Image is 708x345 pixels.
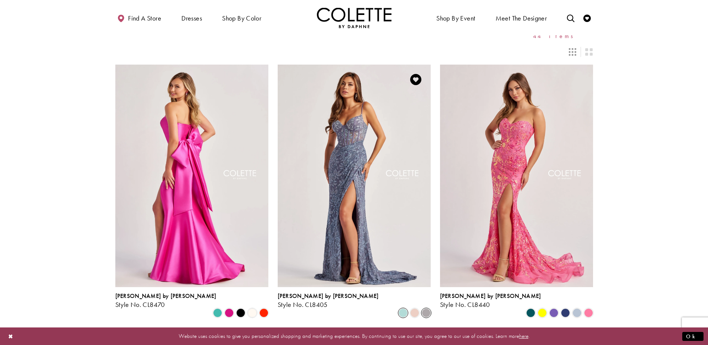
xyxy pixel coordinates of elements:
[422,308,431,317] i: Smoke
[278,65,431,287] a: Visit Colette by Daphne Style No. CL8405 Page
[259,308,268,317] i: Scarlet
[496,15,547,22] span: Meet the designer
[440,292,541,300] span: [PERSON_NAME] by [PERSON_NAME]
[115,293,216,308] div: Colette by Daphne Style No. CL8470
[533,33,578,39] span: 44 items
[538,308,547,317] i: Yellow
[434,7,477,28] span: Shop By Event
[581,7,593,28] a: Check Wishlist
[440,65,593,287] a: Visit Colette by Daphne Style No. CL8440 Page
[222,15,261,22] span: Shop by color
[526,308,535,317] i: Spruce
[54,331,654,341] p: Website uses cookies to give you personalized shopping and marketing experiences. By continuing t...
[584,308,593,317] i: Cotton Candy
[278,293,379,308] div: Colette by Daphne Style No. CL8405
[682,332,704,341] button: Submit Dialog
[549,308,558,317] i: Violet
[440,293,541,308] div: Colette by Daphne Style No. CL8440
[115,300,165,309] span: Style No. CL8470
[565,7,576,28] a: Toggle search
[317,7,392,28] a: Visit Home Page
[399,308,408,317] i: Sea Glass
[408,72,424,87] a: Add to Wishlist
[213,308,222,317] i: Turquoise
[115,292,216,300] span: [PERSON_NAME] by [PERSON_NAME]
[248,308,257,317] i: Diamond White
[115,7,163,28] a: Find a store
[111,44,598,60] div: Layout Controls
[569,48,576,56] span: Switch layout to 3 columns
[440,300,490,309] span: Style No. CL8440
[278,292,379,300] span: [PERSON_NAME] by [PERSON_NAME]
[115,65,268,287] a: Visit Colette by Daphne Style No. CL8470 Page
[128,15,161,22] span: Find a store
[225,308,234,317] i: Fuchsia
[573,308,581,317] i: Ice Blue
[278,300,328,309] span: Style No. CL8405
[436,15,475,22] span: Shop By Event
[236,308,245,317] i: Black
[181,15,202,22] span: Dresses
[220,7,263,28] span: Shop by color
[494,7,549,28] a: Meet the designer
[585,48,593,56] span: Switch layout to 2 columns
[4,330,17,343] button: Close Dialog
[561,308,570,317] i: Navy Blue
[519,332,528,340] a: here
[317,7,392,28] img: Colette by Daphne
[410,308,419,317] i: Rose
[180,7,204,28] span: Dresses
